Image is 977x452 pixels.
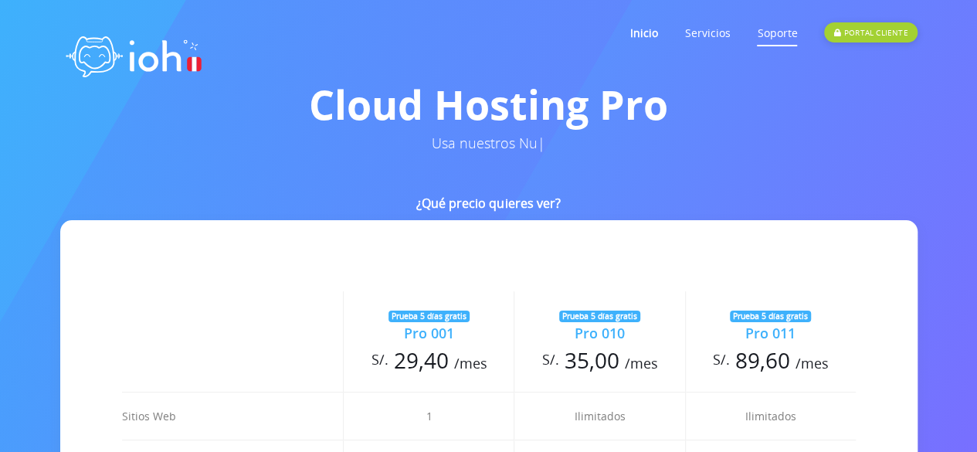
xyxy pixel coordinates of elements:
span: /mes [625,354,658,372]
div: Prueba 5 días gratis [559,311,640,323]
span: 89,60 [735,345,790,375]
a: Soporte [757,2,797,63]
div: Pro 010 [514,323,684,344]
td: Ilimitados [514,393,685,440]
a: Inicio [629,2,657,63]
td: Sitios Web [122,393,344,440]
td: 1 [344,393,514,440]
span: /mes [796,354,829,372]
td: Ilimitados [685,393,855,440]
span: Usa nuestros Nu [432,134,538,152]
a: Servicios [684,2,730,63]
img: logo ioh [60,19,207,88]
span: 29,40 [393,345,448,375]
h1: Cloud Hosting Pro [59,82,917,127]
div: Prueba 5 días gratis [730,311,811,323]
sup: S/. [713,350,730,369]
div: Pro 011 [686,323,856,344]
div: PORTAL CLIENTE [824,22,917,42]
span: 35,00 [565,345,619,375]
p: ¿Qué precio quieres ver? [59,131,917,212]
span: | [538,134,545,152]
span: /mes [453,354,487,372]
div: Pro 001 [344,323,514,344]
a: PORTAL CLIENTE [824,2,917,63]
sup: S/. [371,350,388,369]
sup: S/. [542,350,559,369]
div: Prueba 5 días gratis [388,311,470,323]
